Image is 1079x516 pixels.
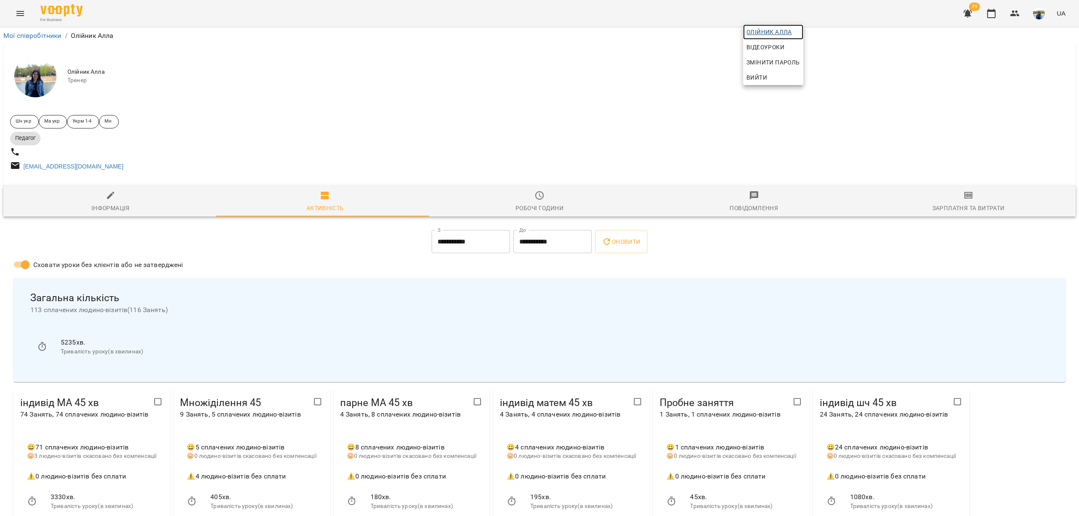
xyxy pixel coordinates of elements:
a: Олійник Алла [743,24,803,40]
a: Відеоуроки [743,40,788,55]
a: Змінити пароль [743,55,803,70]
span: Вийти [746,72,767,83]
button: Вийти [743,70,803,85]
span: Змінити пароль [746,57,800,67]
span: Олійник Алла [746,27,800,37]
span: Відеоуроки [746,42,784,52]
